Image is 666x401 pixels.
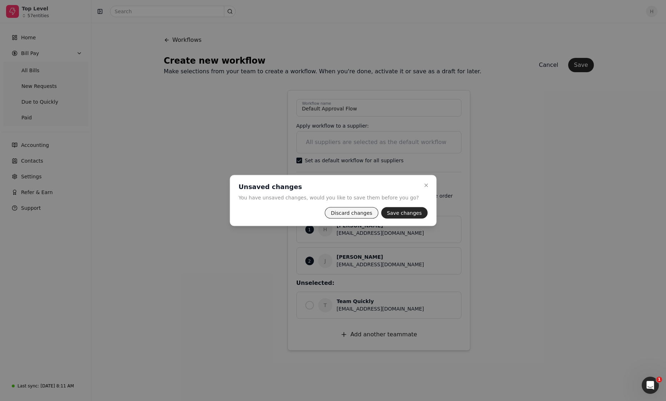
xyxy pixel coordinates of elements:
p: You have unsaved changes, would you like to save them before you go? [239,194,419,202]
button: Save changes [381,207,427,219]
span: 1 [656,377,662,382]
h2: Unsaved changes [239,183,419,191]
button: Discard changes [325,207,378,219]
iframe: Intercom live chat [642,377,659,394]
